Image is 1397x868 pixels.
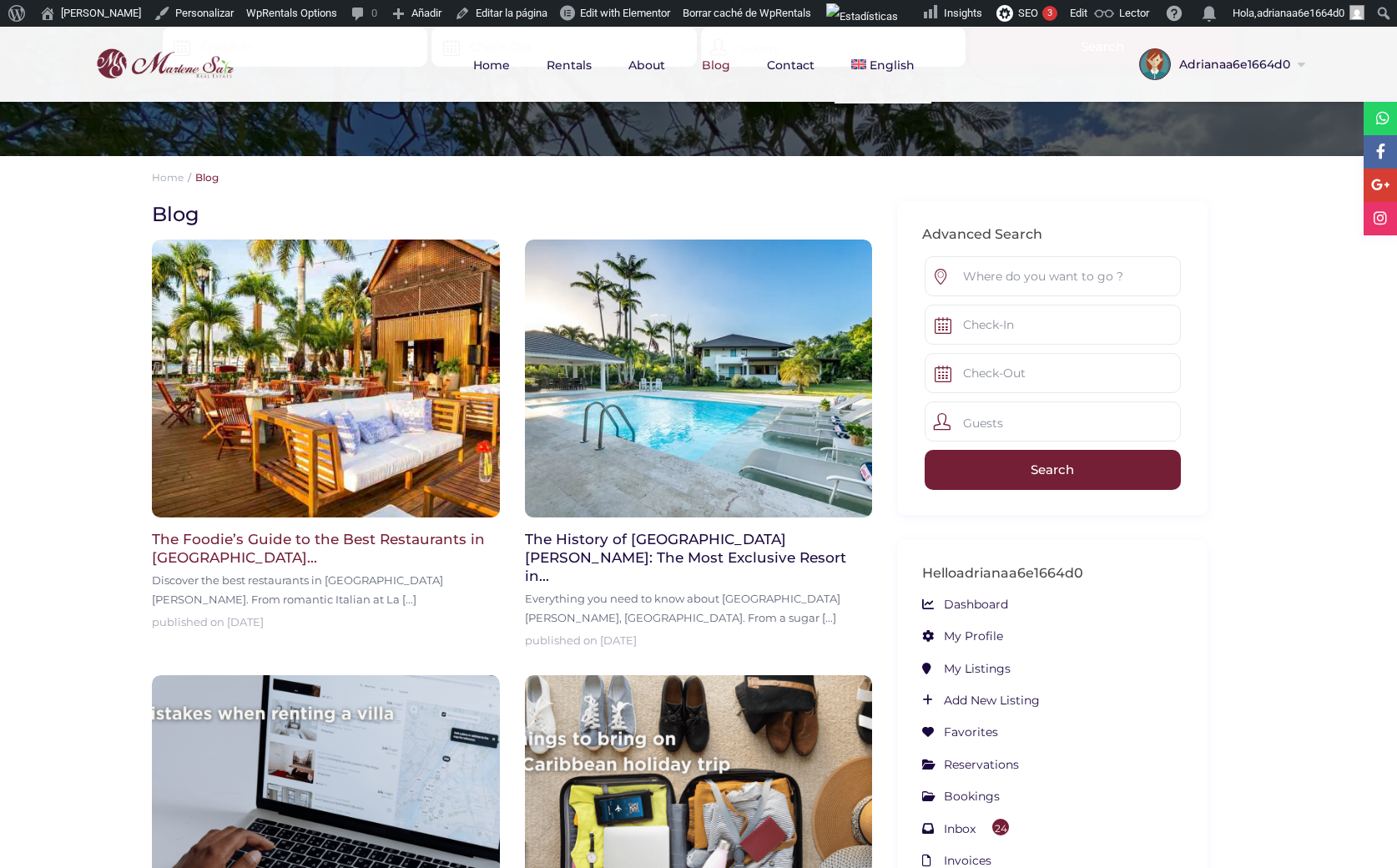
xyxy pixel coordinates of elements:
span: Adrianaa6e1664d0 [1171,58,1294,70]
div: Everything you need to know about [GEOGRAPHIC_DATA][PERSON_NAME], [GEOGRAPHIC_DATA]. From a sugar... [525,589,873,627]
a: The History of [GEOGRAPHIC_DATA][PERSON_NAME]: The Most Exclusive Resort in... [525,530,873,585]
span: The Foodie’s Guide to the Best Restaurants in [GEOGRAPHIC_DATA]... [152,531,485,566]
a: My Profile [922,628,1003,643]
img: The History of Casa de Campo: The Most Exclusive Resort in the Caribbean [525,240,873,517]
a: Blog [685,27,747,103]
span: adrianaa6e1664d0 [956,565,1083,581]
span: adrianaa6e1664d0 [1257,7,1344,19]
a: Inbox24 [922,821,1009,836]
input: Check-In [925,305,1181,345]
a: Home [456,27,527,103]
a: Contact [750,27,831,103]
img: logo [71,44,238,83]
a: About [612,27,682,103]
span: The History of [GEOGRAPHIC_DATA][PERSON_NAME]: The Most Exclusive Resort in... [525,531,846,584]
span: English [870,58,915,73]
div: 24 [992,819,1009,835]
img: Visitas de 48 horas. Haz clic para ver más estadísticas del sitio. [826,3,898,30]
a: Home [152,171,184,184]
li: Blog [184,171,219,184]
a: Bookings [922,789,1000,804]
div: Discover the best restaurants in [GEOGRAPHIC_DATA][PERSON_NAME]. From romantic Italian at La [...] [152,571,500,608]
span: Edit with Elementor [580,7,670,19]
span: published on [DATE] [152,613,264,631]
a: The Foodie’s Guide to the Best Restaurants in [GEOGRAPHIC_DATA]... [152,530,500,567]
div: Guests [925,401,1181,442]
h3: Hello [922,565,1183,583]
h1: Blog [152,201,860,227]
a: English [835,27,931,103]
h2: Advanced Search [922,226,1183,244]
a: Add New Listing [922,693,1040,708]
input: Search [925,450,1181,490]
input: Where do you want to go ? [925,256,1181,296]
span: SEO [1018,7,1038,19]
a: My Listings [922,661,1011,676]
input: Check-Out [925,353,1181,393]
a: Invoices [922,853,991,868]
a: Favorites [922,724,998,739]
a: Rentals [530,27,608,103]
span: Insights [944,7,982,19]
img: The Foodie’s Guide to the Best Restaurants in Casa de Campo [152,240,500,517]
a: Reservations [922,757,1019,772]
span: published on [DATE] [525,631,637,649]
div: 3 [1042,6,1057,21]
a: Dashboard [922,597,1008,612]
